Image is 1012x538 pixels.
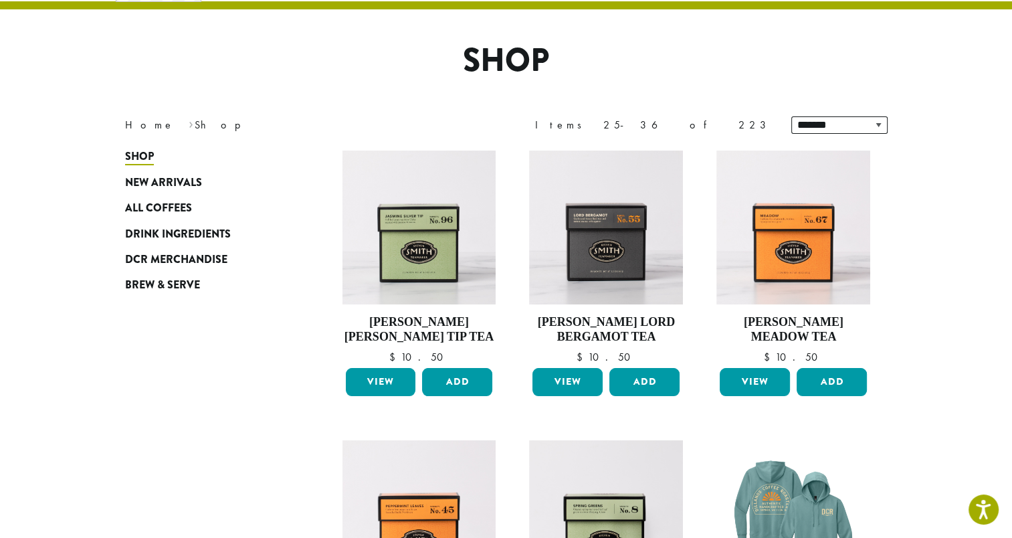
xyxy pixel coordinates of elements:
[720,368,790,396] a: View
[342,151,496,304] img: Jasmine-Silver-Tip-Signature-Green-Carton-2023.jpg
[529,315,683,344] h4: [PERSON_NAME] Lord Bergamot Tea
[532,368,603,396] a: View
[125,226,231,243] span: Drink Ingredients
[716,151,870,304] img: Meadow-Signature-Herbal-Carton-2023.jpg
[609,368,680,396] button: Add
[125,170,286,195] a: New Arrivals
[125,247,286,272] a: DCR Merchandise
[389,350,449,364] bdi: 10.50
[797,368,867,396] button: Add
[125,277,200,294] span: Brew & Serve
[189,112,193,133] span: ›
[125,117,486,133] nav: Breadcrumb
[342,315,496,344] h4: [PERSON_NAME] [PERSON_NAME] Tip Tea
[125,175,202,191] span: New Arrivals
[125,252,227,268] span: DCR Merchandise
[342,151,496,363] a: [PERSON_NAME] [PERSON_NAME] Tip Tea $10.50
[763,350,823,364] bdi: 10.50
[125,118,175,132] a: Home
[716,315,870,344] h4: [PERSON_NAME] Meadow Tea
[529,151,683,363] a: [PERSON_NAME] Lord Bergamot Tea $10.50
[125,149,154,165] span: Shop
[576,350,636,364] bdi: 10.50
[115,41,898,80] h1: Shop
[125,200,192,217] span: All Coffees
[389,350,400,364] span: $
[535,117,771,133] div: Items 25-36 of 223
[125,221,286,246] a: Drink Ingredients
[576,350,587,364] span: $
[422,368,492,396] button: Add
[529,151,683,304] img: Lord-Bergamot-Signature-Black-Carton-2023-1.jpg
[125,272,286,298] a: Brew & Serve
[716,151,870,363] a: [PERSON_NAME] Meadow Tea $10.50
[125,195,286,221] a: All Coffees
[763,350,775,364] span: $
[346,368,416,396] a: View
[125,144,286,169] a: Shop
